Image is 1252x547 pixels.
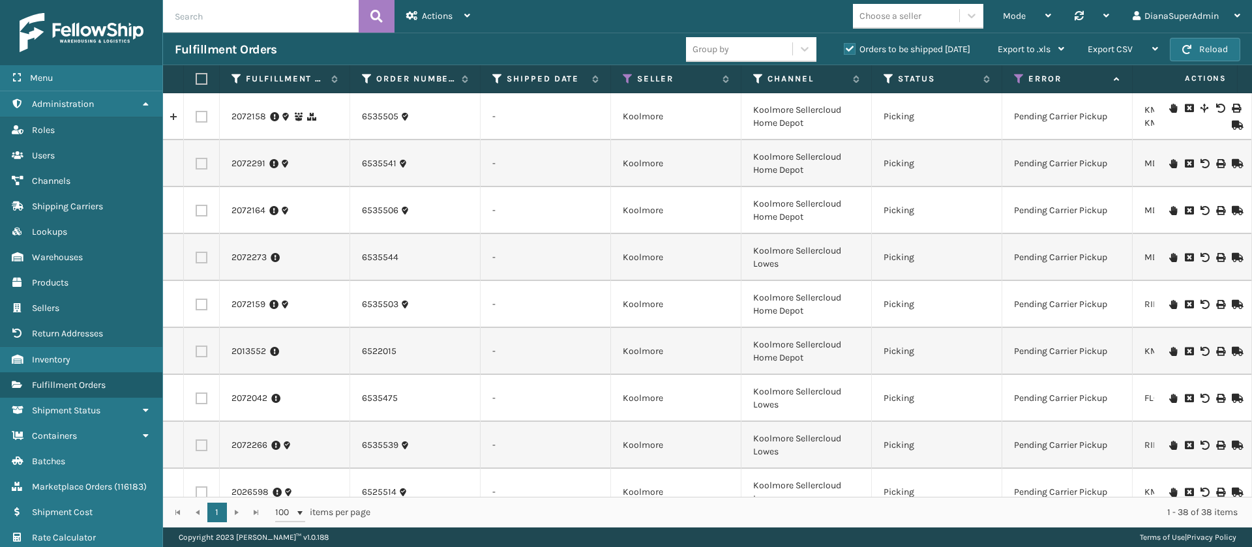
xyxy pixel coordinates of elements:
[859,9,921,23] div: Choose a seller
[1144,299,1187,310] a: RIR-2D-SS
[872,93,1002,140] td: Picking
[1144,104,1229,115] a: KM-OKS-HUBMAIN: 1
[1169,488,1177,497] i: On Hold
[1200,206,1208,215] i: Void BOL
[32,98,94,110] span: Administration
[175,42,276,57] h3: Fulfillment Orders
[872,234,1002,281] td: Picking
[1232,441,1240,450] i: Mark as Shipped
[1232,300,1240,309] i: Mark as Shipped
[1170,38,1240,61] button: Reload
[1216,206,1224,215] i: Print BOL
[376,73,455,85] label: Order Number
[1185,253,1193,262] i: Cancel Fulfillment Order
[1144,252,1203,263] a: MDR-2D-GSLD
[275,506,295,519] span: 100
[998,44,1051,55] span: Export to .xls
[1169,206,1177,215] i: On Hold
[32,507,93,518] span: Shipment Cost
[1169,441,1177,450] i: On Hold
[32,354,70,365] span: Inventory
[741,328,872,375] td: Koolmore Sellercloud Home Depot
[20,13,143,52] img: logo
[872,469,1002,516] td: Picking
[362,251,398,264] a: 6535544
[844,44,970,55] label: Orders to be shipped [DATE]
[362,345,396,358] a: 6522015
[1200,394,1208,403] i: Void BOL
[1232,347,1240,356] i: Mark as Shipped
[1144,346,1208,357] a: KM-MDR-1D-6C
[231,251,267,264] a: 2072273
[231,486,269,499] a: 2026598
[231,439,267,452] a: 2072266
[872,375,1002,422] td: Picking
[741,234,872,281] td: Koolmore Sellercloud Lowes
[1232,104,1240,113] i: Print BOL
[231,157,265,170] a: 2072291
[32,405,100,416] span: Shipment Status
[611,328,741,375] td: Koolmore
[231,392,267,405] a: 2072042
[611,375,741,422] td: Koolmore
[1185,159,1193,168] i: Cancel Fulfillment Order
[611,187,741,234] td: Koolmore
[32,481,112,492] span: Marketplace Orders
[1185,488,1193,497] i: Cancel Fulfillment Order
[1200,488,1208,497] i: Void BOL
[741,187,872,234] td: Koolmore Sellercloud Home Depot
[741,469,872,516] td: Koolmore Sellercloud Lowes
[898,73,977,85] label: Status
[32,430,77,441] span: Containers
[32,328,103,339] span: Return Addresses
[481,93,611,140] td: -
[1216,488,1224,497] i: Print BOL
[1232,253,1240,262] i: Mark as Shipped
[1144,392,1188,404] a: FLC-3CWH
[741,281,872,328] td: Koolmore Sellercloud Home Depot
[1140,527,1236,547] div: |
[741,375,872,422] td: Koolmore Sellercloud Lowes
[1216,253,1224,262] i: Print BOL
[1002,422,1133,469] td: Pending Carrier Pickup
[872,140,1002,187] td: Picking
[872,281,1002,328] td: Picking
[611,140,741,187] td: Koolmore
[362,110,398,123] a: 6535505
[275,503,370,522] span: items per page
[422,10,453,22] span: Actions
[32,201,103,212] span: Shipping Carriers
[32,456,65,467] span: Batches
[1185,104,1193,113] i: Cancel Fulfillment Order
[231,298,265,311] a: 2072159
[1200,441,1208,450] i: Void BOL
[1216,347,1224,356] i: Print BOL
[246,73,325,85] label: Fulfillment Order Id
[32,277,68,288] span: Products
[1185,300,1193,309] i: Cancel Fulfillment Order
[872,187,1002,234] td: Picking
[637,73,716,85] label: Seller
[1232,488,1240,497] i: Mark as Shipped
[1003,10,1026,22] span: Mode
[1200,347,1208,356] i: Void BOL
[1002,140,1133,187] td: Pending Carrier Pickup
[481,469,611,516] td: -
[741,140,872,187] td: Koolmore Sellercloud Home Depot
[1169,300,1177,309] i: On Hold
[1232,121,1240,130] i: Mark as Shipped
[1144,439,1185,451] a: RIF-2D-SS
[362,486,396,499] a: 6525514
[481,140,611,187] td: -
[611,422,741,469] td: Koolmore
[741,93,872,140] td: Koolmore Sellercloud Home Depot
[32,532,96,543] span: Rate Calculator
[32,150,55,161] span: Users
[611,469,741,516] td: Koolmore
[1232,159,1240,168] i: Mark as Shipped
[1002,187,1133,234] td: Pending Carrier Pickup
[1200,104,1208,113] i: Split Fulfillment Order
[1185,206,1193,215] i: Cancel Fulfillment Order
[32,252,83,263] span: Warehouses
[1002,93,1133,140] td: Pending Carrier Pickup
